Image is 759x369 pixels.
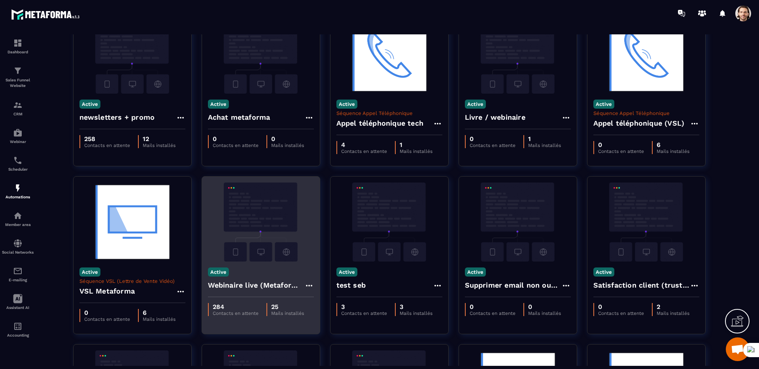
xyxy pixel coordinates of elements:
[593,118,685,129] h4: Appel téléphonique (VSL)
[528,311,561,316] p: Mails installés
[143,143,176,148] p: Mails installés
[528,135,561,143] p: 1
[470,311,515,316] p: Contacts en attente
[208,112,270,123] h4: Achat metaforma
[400,303,432,311] p: 3
[528,303,561,311] p: 0
[208,100,229,109] p: Active
[465,280,561,291] h4: Supprimer email non ouvert apres 60 jours
[84,143,130,148] p: Contacts en attente
[79,286,135,297] h4: VSL Metaforma
[2,60,34,94] a: formationformationSales Funnel Website
[465,112,525,123] h4: Livre / webinaire
[341,141,387,149] p: 4
[598,141,644,149] p: 0
[13,156,23,165] img: scheduler
[271,303,304,311] p: 25
[208,267,229,277] p: Active
[593,183,699,262] img: automation-background
[336,183,442,262] img: automation-background
[341,311,387,316] p: Contacts en attente
[528,143,561,148] p: Mails installés
[13,211,23,220] img: automations
[79,267,100,277] p: Active
[13,322,23,331] img: accountant
[598,311,644,316] p: Contacts en attente
[13,128,23,137] img: automations
[13,183,23,193] img: automations
[598,149,644,154] p: Contacts en attente
[2,288,34,316] a: Assistant AI
[2,177,34,205] a: automationsautomationsAutomations
[400,311,432,316] p: Mails installés
[593,110,699,116] p: Séquence Appel Téléphonique
[470,135,515,143] p: 0
[657,141,689,149] p: 6
[79,278,185,284] p: Séquence VSL (Lettre de Vente Vidéo)
[2,305,34,310] p: Assistant AI
[13,100,23,110] img: formation
[2,260,34,288] a: emailemailE-mailing
[11,7,82,22] img: logo
[84,316,130,322] p: Contacts en attente
[2,112,34,116] p: CRM
[213,303,259,311] p: 284
[336,15,442,94] img: automation-background
[79,15,185,94] img: automation-background
[213,135,259,143] p: 0
[2,32,34,60] a: formationformationDashboard
[465,15,571,94] img: automation-background
[271,143,304,148] p: Mails installés
[143,135,176,143] p: 12
[470,143,515,148] p: Contacts en attente
[79,100,100,109] p: Active
[336,118,424,129] h4: Appel téléphonique tech
[208,183,314,262] img: automation-background
[465,100,486,109] p: Active
[336,110,442,116] p: Séquence Appel Téléphonique
[726,337,750,361] div: Mở cuộc trò chuyện
[2,222,34,227] p: Member area
[213,143,259,148] p: Contacts en attente
[13,239,23,248] img: social-network
[341,303,387,311] p: 3
[336,280,366,291] h4: test seb
[657,303,689,311] p: 2
[2,316,34,343] a: accountantaccountantAccounting
[593,100,614,109] p: Active
[2,150,34,177] a: schedulerschedulerScheduler
[2,278,34,282] p: E-mailing
[208,280,304,291] h4: Webinaire live (Metaforma)
[2,205,34,233] a: automationsautomationsMember area
[2,94,34,122] a: formationformationCRM
[470,303,515,311] p: 0
[84,135,130,143] p: 258
[79,183,185,262] img: automation-background
[13,66,23,75] img: formation
[13,266,23,276] img: email
[593,267,614,277] p: Active
[13,38,23,48] img: formation
[2,333,34,337] p: Accounting
[593,15,699,94] img: automation-background
[143,316,176,322] p: Mails installés
[598,303,644,311] p: 0
[593,280,690,291] h4: Satisfaction client (trustpilot)
[2,77,34,88] p: Sales Funnel Website
[271,311,304,316] p: Mails installés
[2,250,34,254] p: Social Networks
[2,139,34,144] p: Webinar
[465,183,571,262] img: automation-background
[465,267,486,277] p: Active
[657,311,689,316] p: Mails installés
[2,122,34,150] a: automationsautomationsWebinar
[2,167,34,171] p: Scheduler
[336,100,357,109] p: Active
[208,15,314,94] img: automation-background
[657,149,689,154] p: Mails installés
[79,112,155,123] h4: newsletters + promo
[400,141,432,149] p: 1
[143,309,176,316] p: 6
[2,195,34,199] p: Automations
[341,149,387,154] p: Contacts en attente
